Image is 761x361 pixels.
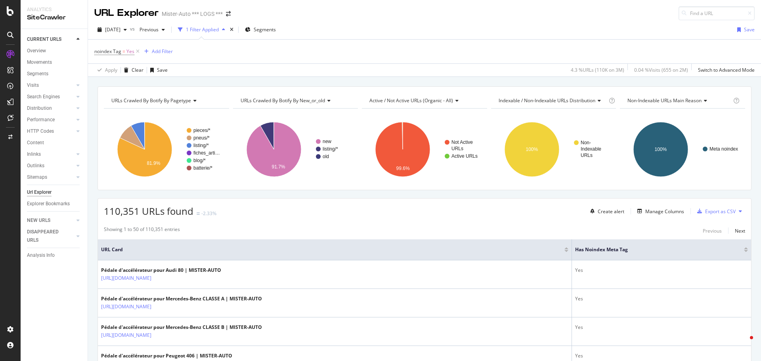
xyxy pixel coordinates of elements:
div: Clear [132,67,143,73]
div: Manage Columns [645,208,684,215]
div: Url Explorer [27,188,52,197]
div: -2.33% [201,210,216,217]
a: DISAPPEARED URLS [27,228,74,244]
div: Inlinks [27,150,41,159]
a: Segments [27,70,82,78]
div: Content [27,139,44,147]
span: noindex Tag [94,48,121,55]
a: Movements [27,58,82,67]
span: 110,351 URLs found [104,204,193,218]
a: Explorer Bookmarks [27,200,82,208]
text: Indexable [581,146,601,152]
svg: A chart. [491,115,615,184]
div: Analytics [27,6,81,13]
div: 1 Filter Applied [186,26,219,33]
a: Content [27,139,82,147]
span: Has noindex Meta Tag [575,246,732,253]
a: Outlinks [27,162,74,170]
text: fiches_arti… [193,150,220,156]
text: Non- [581,140,591,145]
h4: Indexable / Non-Indexable URLs Distribution [497,94,607,107]
div: Save [157,67,168,73]
text: Active URLs [451,153,478,159]
div: Pédale d'accélérateur pour Peugeot 406 | MISTER-AUTO [101,352,232,359]
button: Manage Columns [634,206,684,216]
div: 4.3 % URLs ( 110K on 3M ) [571,67,624,73]
a: [URL][DOMAIN_NAME] [101,274,151,282]
button: Save [147,64,168,76]
div: Showing 1 to 50 of 110,351 entries [104,226,180,235]
div: SiteCrawler [27,13,81,22]
text: 100% [526,147,538,152]
div: Switch to Advanced Mode [698,67,755,73]
text: listing/* [323,146,338,152]
a: [URL][DOMAIN_NAME] [101,303,151,311]
div: Previous [703,227,722,234]
h4: URLs Crawled By Botify By pagetype [110,94,222,107]
text: batterie/* [193,165,212,171]
div: A chart. [620,115,744,184]
div: A chart. [362,115,486,184]
a: Distribution [27,104,74,113]
a: Sitemaps [27,173,74,181]
div: Performance [27,116,55,124]
button: Segments [242,23,279,36]
svg: A chart. [233,115,357,184]
text: Meta noindex [709,146,738,152]
a: Analysis Info [27,251,82,260]
div: Visits [27,81,39,90]
img: Equal [197,212,200,215]
input: Find a URL [679,6,755,20]
text: Not Active [451,139,473,145]
a: HTTP Codes [27,127,74,136]
button: Previous [136,23,168,36]
div: Pédale d'accélérateur pour Mercedes-Benz CLASSE B | MISTER-AUTO [101,324,262,331]
button: Add Filter [141,47,173,56]
iframe: Intercom live chat [734,334,753,353]
text: pneus/* [193,135,210,141]
text: old [323,154,329,159]
text: 91.7% [272,164,285,170]
button: Save [734,23,755,36]
svg: A chart. [104,115,228,184]
text: pieces/* [193,128,210,133]
a: Url Explorer [27,188,82,197]
span: Segments [254,26,276,33]
h4: Active / Not Active URLs [368,94,480,107]
button: Previous [703,226,722,235]
a: Search Engines [27,93,74,101]
div: DISAPPEARED URLS [27,228,67,244]
div: Segments [27,70,48,78]
h4: Non-Indexable URLs Main Reason [626,94,732,107]
div: Create alert [598,208,624,215]
a: Visits [27,81,74,90]
button: Export as CSV [694,205,736,218]
span: vs [130,25,136,32]
span: URLs Crawled By Botify By new_or_old [241,97,325,104]
a: Performance [27,116,74,124]
button: Apply [94,64,117,76]
div: Outlinks [27,162,44,170]
div: NEW URLS [27,216,50,225]
text: URLs [581,153,593,158]
div: Explorer Bookmarks [27,200,70,208]
div: Sitemaps [27,173,47,181]
div: Pédale d'accélérateur pour Mercedes-Benz CLASSE A | MISTER-AUTO [101,295,262,302]
text: blog/* [193,158,206,163]
div: arrow-right-arrow-left [226,11,231,17]
div: Yes [575,352,748,359]
text: new [323,139,331,144]
h4: URLs Crawled By Botify By new_or_old [239,94,351,107]
div: Apply [105,67,117,73]
div: Save [744,26,755,33]
div: HTTP Codes [27,127,54,136]
div: CURRENT URLS [27,35,61,44]
a: Inlinks [27,150,74,159]
text: 100% [655,147,667,152]
span: = [122,48,125,55]
span: Active / Not Active URLs (organic - all) [369,97,453,104]
div: Next [735,227,745,234]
